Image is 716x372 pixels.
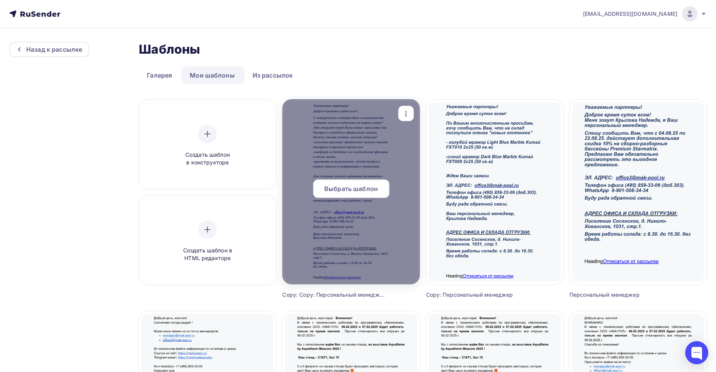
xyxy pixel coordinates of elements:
[244,66,301,84] a: Из рассылок
[569,291,672,299] div: Персональный менеджер
[583,6,707,22] a: [EMAIL_ADDRESS][DOMAIN_NAME]
[139,66,180,84] a: Галерея
[171,151,244,167] span: Создать шаблон в конструкторе
[282,291,385,299] div: Copy: Copy: Персональный менеджер
[171,247,244,262] span: Создать шаблон в HTML редакторе
[324,184,378,193] span: Выбрать шаблон
[583,10,677,18] span: [EMAIL_ADDRESS][DOMAIN_NAME]
[26,45,82,54] div: Назад к рассылке
[182,66,243,84] a: Мои шаблоны
[139,42,200,57] h2: Шаблоны
[426,291,529,299] div: Copy: Персональный менеджер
